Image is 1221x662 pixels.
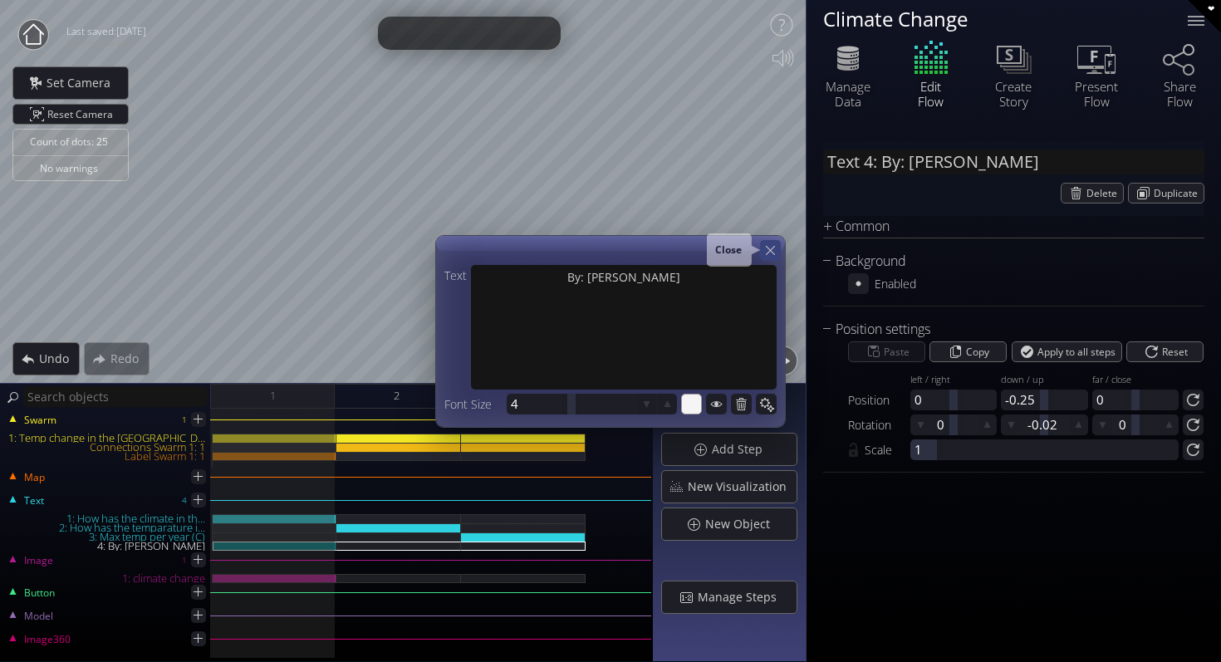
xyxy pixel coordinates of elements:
div: 2: How has the temparature i... [2,523,212,532]
span: 1 [270,385,276,406]
span: Set Camera [46,75,120,91]
div: Present Flow [1067,79,1125,109]
span: Copy [966,342,995,361]
input: Search objects [23,386,208,407]
span: Reset [1161,342,1193,361]
div: 1: Temp change in the [GEOGRAPHIC_DATA] [2,434,212,443]
div: 1: How has the climate in th... [2,514,212,523]
div: Enabled [875,273,916,294]
span: Apply to all steps [1037,342,1121,361]
span: Duplicate [1154,184,1204,203]
div: Manage Data [819,79,877,109]
div: Climate Change [823,8,1167,29]
div: 4 [182,490,187,511]
div: Common [823,216,1184,237]
div: Font Size [444,394,507,414]
span: Undo [38,351,79,367]
div: left / right [910,375,997,387]
div: Position settings [823,319,1184,340]
div: Lock values together [848,439,865,460]
span: Add Step [711,441,772,458]
span: Manage Steps [697,589,787,606]
div: Position [848,390,910,410]
span: New Object [704,516,780,532]
div: 1 [182,550,187,571]
span: Image360 [23,632,71,647]
div: Undo action [12,342,80,375]
span: Image [23,553,53,568]
div: Rotation [848,414,910,435]
div: 1 [182,409,187,430]
div: Background [823,251,1184,272]
span: Swarm [23,413,56,428]
div: 1: climate change [2,574,212,583]
div: Label Swarm 1: 1 [2,452,212,461]
span: Button [23,586,55,601]
div: Share Flow [1150,79,1209,109]
span: New Visualization [687,478,797,495]
div: Text [444,265,471,286]
div: 3: Max temp per year (C) [2,532,212,542]
span: 2 [394,385,400,406]
div: down / up [1001,375,1087,387]
div: far / close [1092,375,1179,387]
span: Delete [1086,184,1123,203]
span: Model [23,609,53,624]
span: Map [23,470,45,485]
span: Text [23,493,44,508]
div: 4: By: [PERSON_NAME] [2,542,212,551]
div: Scale [865,439,910,460]
span: Reset Camera [47,105,119,124]
div: Connections Swarm 1: 1 [2,443,212,452]
div: Create Story [984,79,1042,109]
